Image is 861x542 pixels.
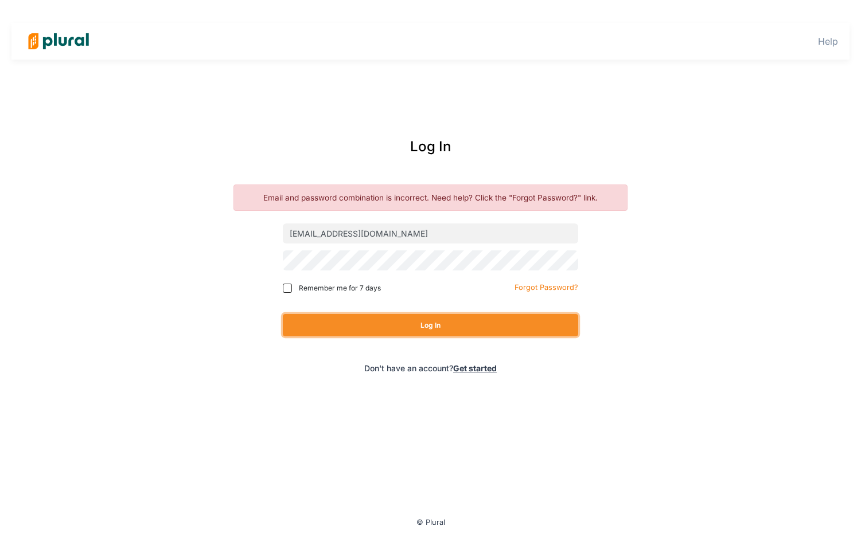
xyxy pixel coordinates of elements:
[818,36,838,47] a: Help
[283,314,578,336] button: Log In
[515,283,578,292] small: Forgot Password?
[233,184,628,211] p: Email and password combination is incorrect. Need help? Click the "Forgot Password?" link.
[416,518,445,527] small: © Plural
[299,283,381,293] span: Remember me for 7 days
[233,136,628,157] div: Log In
[18,21,99,61] img: Logo for Plural
[515,281,578,292] a: Forgot Password?
[283,284,292,293] input: Remember me for 7 days
[233,362,628,374] div: Don't have an account?
[283,223,578,243] input: Email address
[453,363,497,373] a: Get started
